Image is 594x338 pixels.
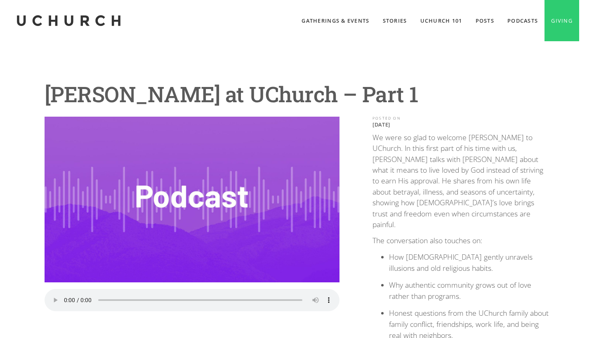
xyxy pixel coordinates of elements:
p: The conversation also touches on: [372,235,549,246]
p: [DATE] [372,121,549,128]
h1: [PERSON_NAME] at UChurch – Part 1 [45,82,549,106]
audio: Your browser does not support the audio element. [45,289,339,311]
div: POSTED ON [372,117,549,120]
img: Wayne Jacobsen at UChurch – Part 1 [45,117,339,282]
li: Why authentic community grows out of love rather than programs. [389,279,549,302]
li: How [DEMOGRAPHIC_DATA] gently unravels illusions and old religious habits. [389,251,549,274]
p: We were so glad to welcome [PERSON_NAME] to UChurch. In this first part of his time with us, [PER... [372,132,549,230]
